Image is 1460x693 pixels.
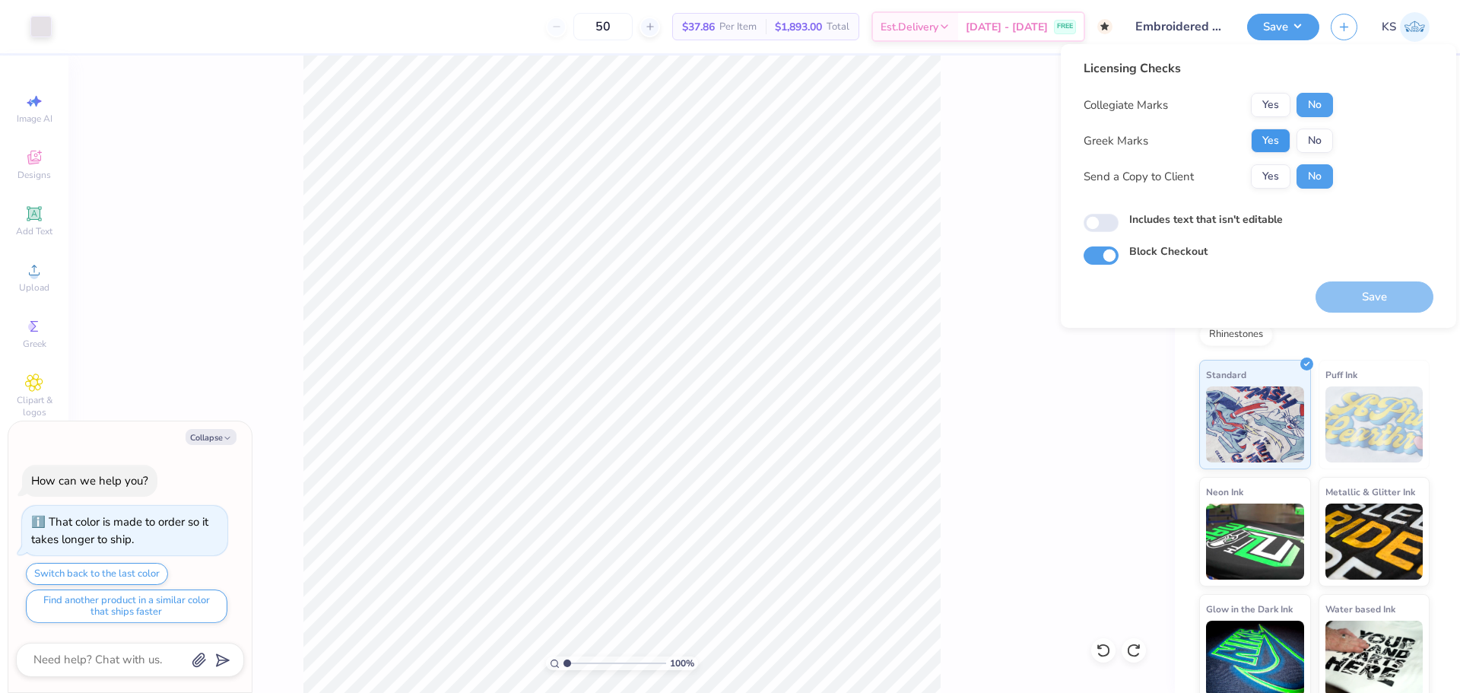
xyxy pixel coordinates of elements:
[16,225,52,237] span: Add Text
[966,19,1048,35] span: [DATE] - [DATE]
[1206,504,1304,580] img: Neon Ink
[1297,164,1333,189] button: No
[17,169,51,181] span: Designs
[1084,132,1148,150] div: Greek Marks
[1057,21,1073,32] span: FREE
[1251,129,1290,153] button: Yes
[1382,18,1396,36] span: KS
[26,563,168,585] button: Switch back to the last color
[573,13,633,40] input: – –
[1297,93,1333,117] button: No
[31,514,208,547] div: That color is made to order so it takes longer to ship.
[1325,367,1357,383] span: Puff Ink
[1382,12,1430,42] a: KS
[1325,601,1395,617] span: Water based Ink
[1084,168,1194,186] div: Send a Copy to Client
[1084,97,1168,114] div: Collegiate Marks
[827,19,849,35] span: Total
[1325,484,1415,500] span: Metallic & Glitter Ink
[1199,323,1273,346] div: Rhinestones
[1206,484,1243,500] span: Neon Ink
[1084,59,1333,78] div: Licensing Checks
[1251,164,1290,189] button: Yes
[1206,367,1246,383] span: Standard
[1247,14,1319,40] button: Save
[775,19,822,35] span: $1,893.00
[1297,129,1333,153] button: No
[1129,243,1208,259] label: Block Checkout
[682,19,715,35] span: $37.86
[8,394,61,418] span: Clipart & logos
[1251,93,1290,117] button: Yes
[881,19,938,35] span: Est. Delivery
[1129,211,1283,227] label: Includes text that isn't editable
[17,113,52,125] span: Image AI
[1400,12,1430,42] img: Kath Sales
[1124,11,1236,42] input: Untitled Design
[719,19,757,35] span: Per Item
[1206,386,1304,463] img: Standard
[1206,601,1293,617] span: Glow in the Dark Ink
[186,429,236,445] button: Collapse
[26,590,227,623] button: Find another product in a similar color that ships faster
[23,338,46,350] span: Greek
[1325,386,1423,463] img: Puff Ink
[19,281,49,294] span: Upload
[1325,504,1423,580] img: Metallic & Glitter Ink
[670,656,694,670] span: 100 %
[31,473,148,488] div: How can we help you?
